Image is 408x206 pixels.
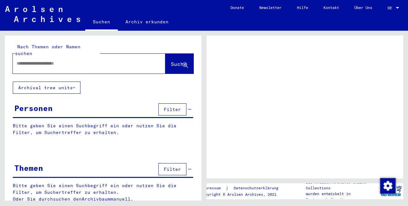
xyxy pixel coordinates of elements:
img: Zustimmung ändern [380,178,396,194]
button: Archival tree units [13,82,80,94]
span: DE [388,6,395,10]
a: Archivbaum [82,196,110,202]
button: Filter [158,163,186,175]
button: Filter [158,103,186,115]
a: Impressum [200,185,226,192]
div: Themen [14,162,43,174]
img: yv_logo.png [379,183,403,199]
span: Filter [164,107,181,112]
p: Copyright © Arolsen Archives, 2021 [200,192,286,197]
div: Personen [14,102,53,114]
div: | [200,185,286,192]
a: Datenschutzerklärung [229,185,286,192]
mat-label: Nach Themen oder Namen suchen [15,44,80,56]
p: Bitte geben Sie einen Suchbegriff ein oder nutzen Sie die Filter, um Suchertreffer zu erhalten. [13,123,193,136]
a: Suchen [85,14,118,31]
p: Bitte geben Sie einen Suchbegriff ein oder nutzen Sie die Filter, um Suchertreffer zu erhalten. O... [13,182,193,202]
span: Filter [164,166,181,172]
span: Suche [171,61,187,67]
a: Archiv erkunden [118,14,176,29]
img: Arolsen_neg.svg [5,6,80,22]
p: Die Arolsen Archives Online-Collections [306,179,379,191]
button: Suche [165,54,193,74]
p: wurden entwickelt in Partnerschaft mit [306,191,379,202]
